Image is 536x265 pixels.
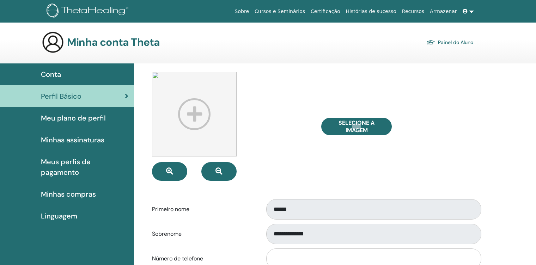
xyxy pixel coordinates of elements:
a: Cursos e Seminários [252,5,308,18]
h3: Minha conta Theta [67,36,160,49]
span: Minhas assinaturas [41,135,104,145]
label: Sobrenome [147,227,260,241]
input: Selecione a imagem [352,124,361,129]
span: Meu plano de perfil [41,113,106,123]
span: Linguagem [41,211,77,221]
span: Minhas compras [41,189,96,199]
a: Painel do Aluno [427,37,473,47]
img: graduation-cap.svg [427,39,435,45]
a: Recursos [399,5,427,18]
a: Sobre [232,5,252,18]
img: profile [152,72,237,156]
span: Selecione a imagem [330,119,383,134]
a: Certificação [308,5,343,18]
span: Meus perfis de pagamento [41,156,128,178]
img: logo.png [47,4,131,19]
label: Primeiro nome [147,203,260,216]
img: generic-user-icon.jpg [42,31,64,54]
span: Conta [41,69,61,80]
span: Perfil Básico [41,91,81,101]
a: Histórias de sucesso [343,5,399,18]
a: Armazenar [427,5,459,18]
